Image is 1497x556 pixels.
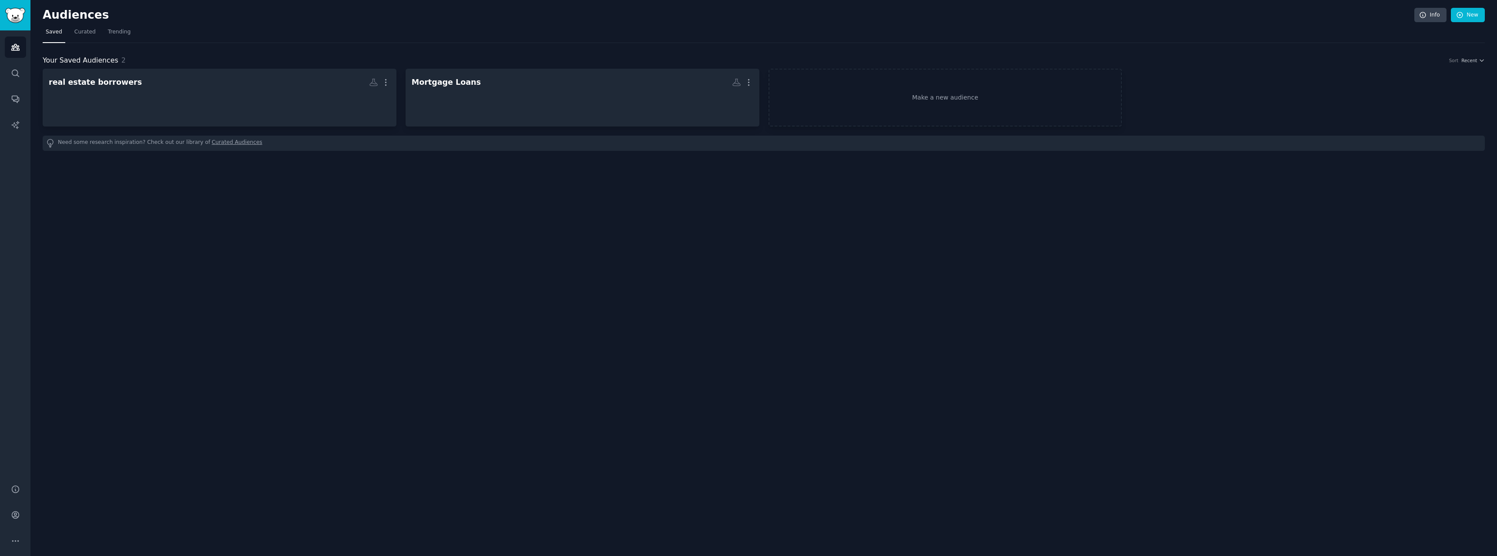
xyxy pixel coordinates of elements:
div: Sort [1449,57,1459,63]
a: Trending [105,25,134,43]
div: real estate borrowers [49,77,142,88]
a: Saved [43,25,65,43]
a: Info [1414,8,1447,23]
span: Saved [46,28,62,36]
span: 2 [121,56,126,64]
span: Your Saved Audiences [43,55,118,66]
h2: Audiences [43,8,1414,22]
span: Trending [108,28,131,36]
button: Recent [1461,57,1485,63]
div: Need some research inspiration? Check out our library of [43,136,1485,151]
a: Mortgage Loans [406,69,759,127]
span: Curated [74,28,96,36]
a: real estate borrowers [43,69,396,127]
div: Mortgage Loans [412,77,481,88]
a: Make a new audience [769,69,1122,127]
span: Recent [1461,57,1477,63]
img: GummySearch logo [5,8,25,23]
a: Curated Audiences [212,139,262,148]
a: New [1451,8,1485,23]
a: Curated [71,25,99,43]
